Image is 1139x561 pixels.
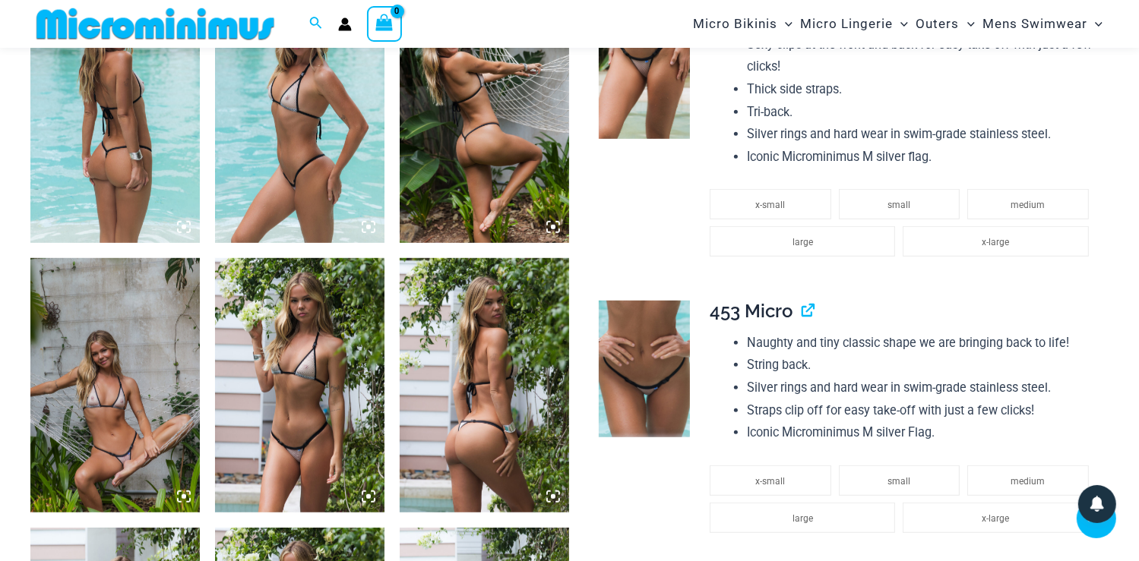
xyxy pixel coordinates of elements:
[777,5,793,43] span: Menu Toggle
[1087,5,1103,43] span: Menu Toggle
[913,5,979,43] a: OutersMenu ToggleMenu Toggle
[887,200,910,210] span: small
[747,78,1096,101] li: Thick side straps.
[839,465,960,496] li: small
[755,476,785,487] span: x-small
[710,300,793,322] span: 453 Micro
[793,237,813,247] span: large
[710,226,895,257] li: large
[839,189,960,219] li: small
[982,5,1087,43] span: Mens Swimwear
[800,5,893,43] span: Micro Lingerie
[747,33,1096,78] li: Sexy clips at the front and back for easy take-off with just a few clicks!
[367,6,402,41] a: View Shopping Cart, empty
[599,301,690,437] img: Trade Winds IvoryInk 453 Micro 02
[982,237,1010,247] span: x-large
[960,5,975,43] span: Menu Toggle
[747,399,1096,422] li: Straps clip off for easy take-off with just a few clicks!
[693,5,777,43] span: Micro Bikinis
[903,503,1088,533] li: x-large
[967,189,1089,219] li: medium
[793,513,813,524] span: large
[599,2,690,139] img: Trade Winds Ivory/Ink 469 Thong
[747,146,1096,169] li: Iconic Microminimus M silver flag.
[710,503,895,533] li: large
[755,200,785,210] span: x-small
[687,2,1109,46] nav: Site Navigation
[916,5,960,43] span: Outers
[1011,200,1046,210] span: medium
[30,258,200,512] img: Trade Winds Ivory/Ink 317 Top 453 Micro
[30,7,280,41] img: MM SHOP LOGO FLAT
[747,332,1096,355] li: Naughty and tiny classic shape we are bringing back to life!
[710,465,831,496] li: x-small
[747,101,1096,124] li: Tri-back.
[903,226,1088,257] li: x-large
[747,123,1096,146] li: Silver rings and hard wear in swim-grade stainless steel.
[747,421,1096,444] li: Iconic Microminimus M silver Flag.
[710,189,831,219] li: x-small
[982,513,1010,524] span: x-large
[887,476,910,487] span: small
[979,5,1106,43] a: Mens SwimwearMenu ToggleMenu Toggle
[1011,476,1046,487] span: medium
[893,5,908,43] span: Menu Toggle
[215,258,384,512] img: Trade Winds Ivory/Ink 317 Top 469 Thong
[747,377,1096,399] li: Silver rings and hard wear in swim-grade stainless steel.
[309,14,323,33] a: Search icon link
[747,354,1096,377] li: String back.
[338,17,352,31] a: Account icon link
[967,465,1089,496] li: medium
[796,5,912,43] a: Micro LingerieMenu ToggleMenu Toggle
[400,258,569,512] img: Trade Winds Ivory/Ink 317 Top 469 Thong
[689,5,796,43] a: Micro BikinisMenu ToggleMenu Toggle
